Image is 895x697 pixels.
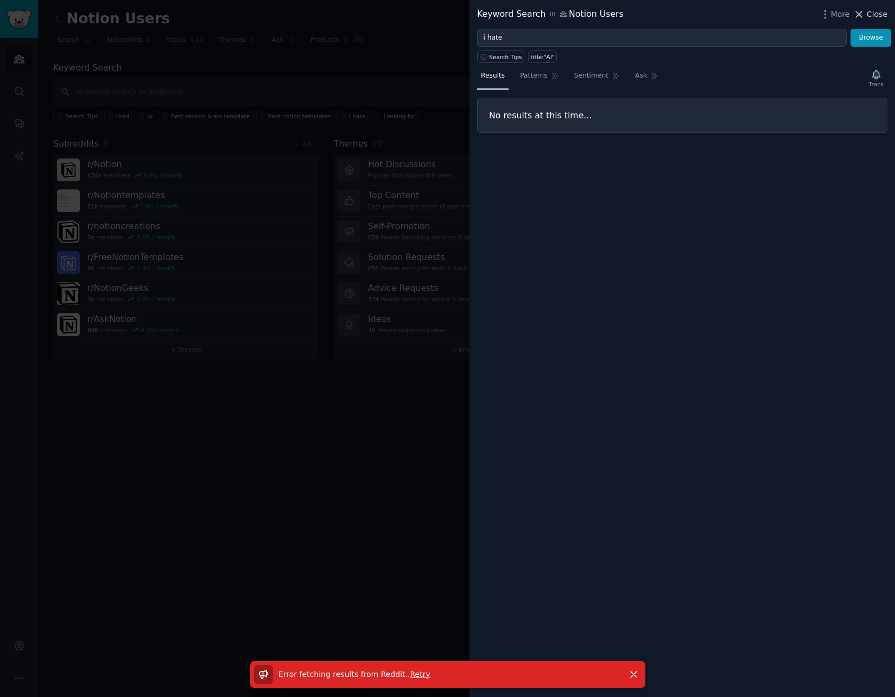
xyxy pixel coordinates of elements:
span: Search Tips [489,53,522,61]
a: Patterns [516,67,562,90]
span: Error fetching results from Reddit. . [278,670,410,679]
a: title:"AI" [528,50,557,63]
button: More [820,9,850,20]
span: Results [481,71,505,81]
a: Sentiment [570,67,624,90]
button: Close [853,9,887,20]
button: Browse [850,29,891,47]
span: Close [867,9,887,20]
span: Retry [410,670,430,679]
span: Ask [635,71,647,81]
div: Keyword Search Notion Users [477,8,624,21]
h3: No results at this time... [489,110,875,121]
div: title:"AI" [531,53,555,61]
span: in [549,10,555,20]
span: Sentiment [574,71,608,81]
span: Patterns [520,71,547,81]
input: Try a keyword related to your business [477,29,847,47]
button: Search Tips [477,50,524,63]
a: Ask [631,67,662,90]
span: More [831,9,850,20]
a: Results [477,67,509,90]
